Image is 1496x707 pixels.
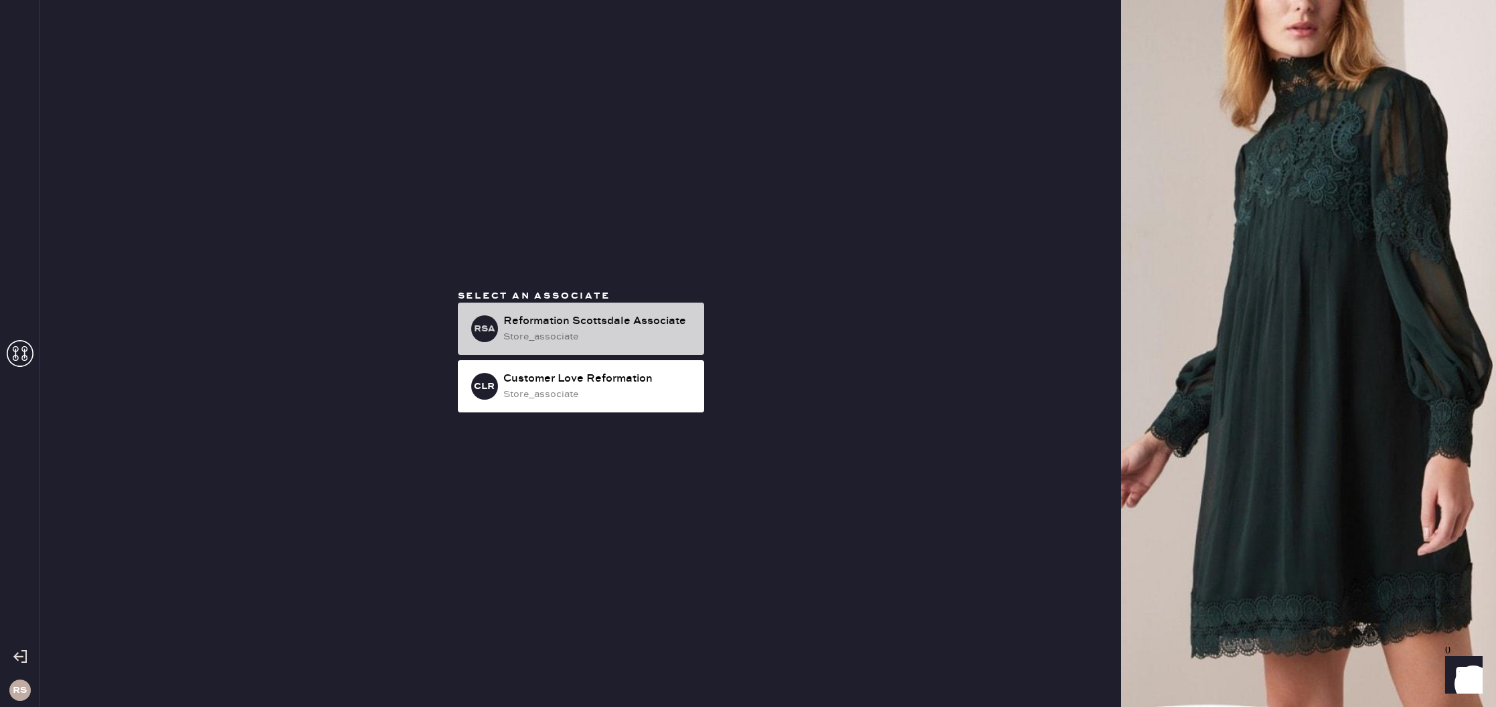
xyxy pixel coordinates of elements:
[503,313,693,329] div: Reformation Scottsdale Associate
[1432,647,1490,704] iframe: Front Chat
[474,382,495,391] h3: CLR
[503,387,693,402] div: store_associate
[503,329,693,344] div: store_associate
[503,371,693,387] div: Customer Love Reformation
[458,290,610,302] span: Select an associate
[474,324,495,333] h3: RSA
[13,686,27,695] h3: RS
